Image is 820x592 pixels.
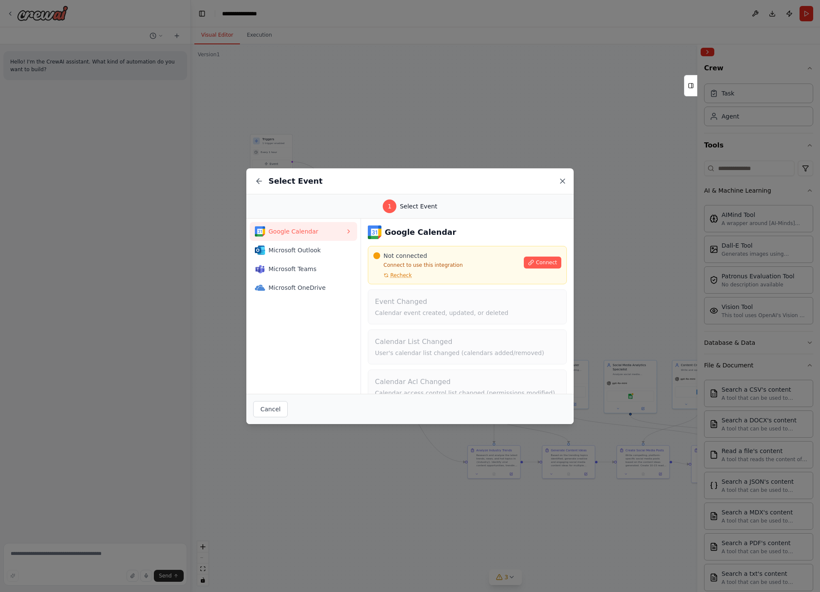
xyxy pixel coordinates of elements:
[255,245,265,255] img: Microsoft Outlook
[383,199,396,213] div: 1
[375,349,560,357] p: User's calendar list changed (calendars added/removed)
[250,241,357,260] button: Microsoft OutlookMicrosoft Outlook
[269,283,345,292] span: Microsoft OneDrive
[373,272,412,279] button: Recheck
[269,246,345,254] span: Microsoft Outlook
[375,309,560,317] p: Calendar event created, updated, or deleted
[250,278,357,297] button: Microsoft OneDriveMicrosoft OneDrive
[390,272,412,279] span: Recheck
[368,370,567,404] button: Calendar Acl ChangedCalendar access control list changed (permissions modified)
[368,225,381,239] img: Google Calendar
[368,329,567,364] button: Calendar List ChangedUser's calendar list changed (calendars added/removed)
[250,260,357,278] button: Microsoft TeamsMicrosoft Teams
[524,257,561,269] button: Connect
[385,226,456,238] h3: Google Calendar
[373,262,519,269] p: Connect to use this integration
[375,377,560,387] h4: Calendar Acl Changed
[255,283,265,293] img: Microsoft OneDrive
[375,389,560,397] p: Calendar access control list changed (permissions modified)
[250,222,357,241] button: Google CalendarGoogle Calendar
[400,202,437,211] span: Select Event
[384,251,427,260] span: Not connected
[375,297,560,307] h4: Event Changed
[255,264,265,274] img: Microsoft Teams
[368,289,567,324] button: Event ChangedCalendar event created, updated, or deleted
[375,337,560,347] h4: Calendar List Changed
[536,259,557,266] span: Connect
[269,175,323,187] h2: Select Event
[269,227,345,236] span: Google Calendar
[253,401,288,417] button: Cancel
[269,265,345,273] span: Microsoft Teams
[255,226,265,237] img: Google Calendar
